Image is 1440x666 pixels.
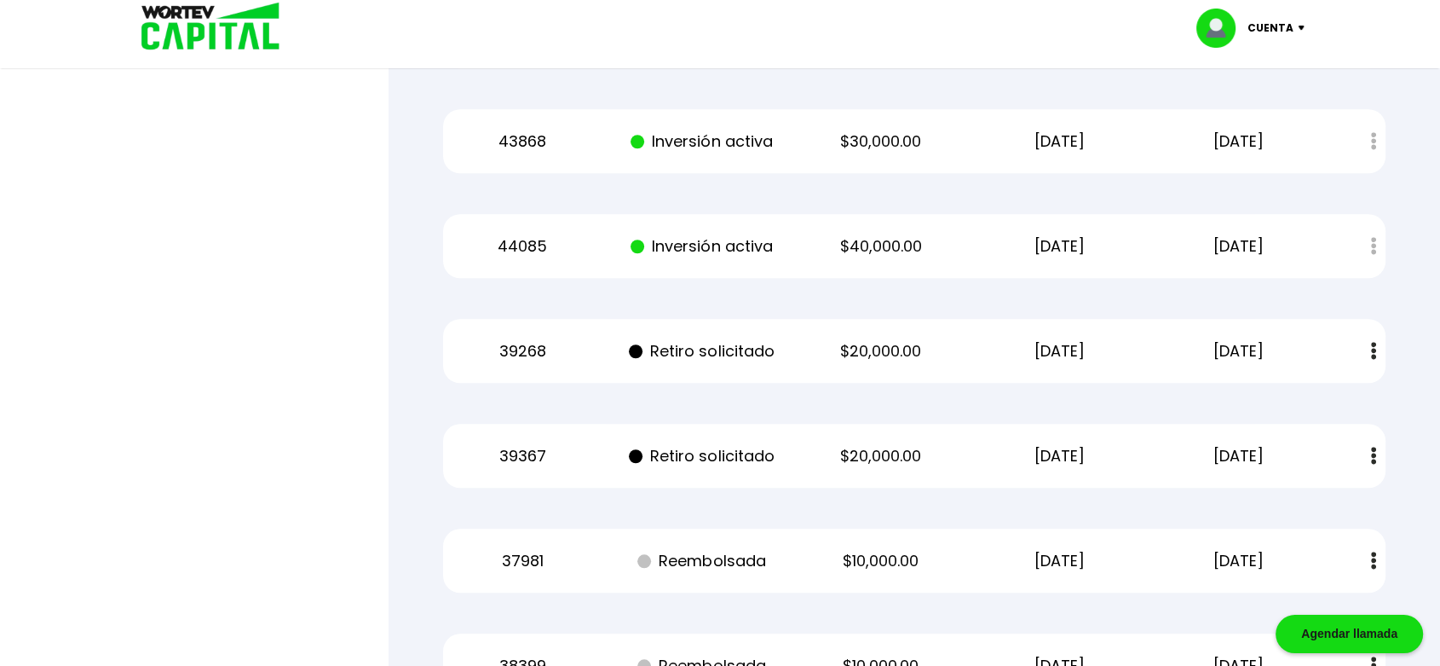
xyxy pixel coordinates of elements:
p: [DATE] [1163,234,1314,259]
p: Reembolsada [626,548,777,574]
p: [DATE] [984,339,1135,364]
p: Inversión activa [626,234,777,259]
p: [DATE] [984,548,1135,574]
p: 39268 [447,339,598,364]
p: $20,000.00 [805,443,956,469]
p: Retiro solicitado [626,443,777,469]
p: 43868 [447,129,598,154]
p: 37981 [447,548,598,574]
p: [DATE] [1163,548,1314,574]
p: $30,000.00 [805,129,956,154]
img: profile-image [1196,9,1247,48]
p: Retiro solicitado [626,339,777,364]
p: [DATE] [1163,129,1314,154]
p: [DATE] [1163,339,1314,364]
p: 44085 [447,234,598,259]
p: $10,000.00 [805,548,956,574]
p: $40,000.00 [805,234,956,259]
p: Inversión activa [626,129,777,154]
div: Agendar llamada [1276,615,1423,653]
p: [DATE] [1163,443,1314,469]
p: [DATE] [984,443,1135,469]
img: icon-down [1293,26,1316,31]
p: $20,000.00 [805,339,956,364]
p: 39367 [447,443,598,469]
p: [DATE] [984,234,1135,259]
p: [DATE] [984,129,1135,154]
p: Cuenta [1247,15,1293,41]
